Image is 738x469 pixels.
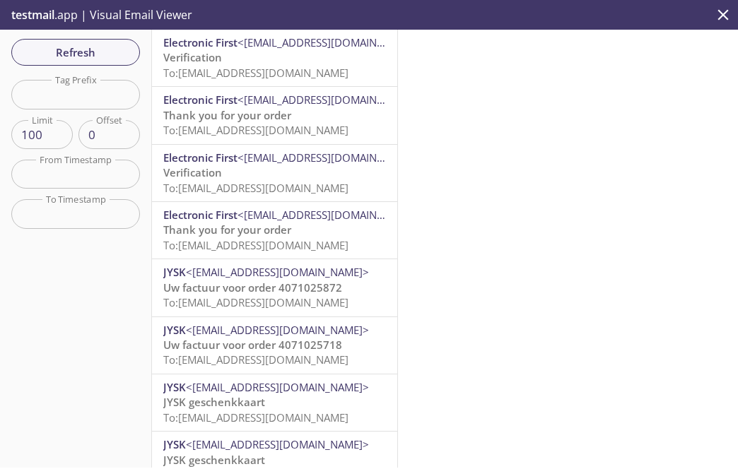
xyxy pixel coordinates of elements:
span: JYSK [163,265,186,279]
span: JYSK geschenkkaart [163,453,265,467]
span: Refresh [23,43,129,61]
div: Electronic First<[EMAIL_ADDRESS][DOMAIN_NAME]>Thank you for your orderTo:[EMAIL_ADDRESS][DOMAIN_N... [152,87,397,143]
span: Verification [163,165,222,179]
span: JYSK geschenkkaart [163,395,265,409]
span: <[EMAIL_ADDRESS][DOMAIN_NAME]> [238,93,421,107]
span: <[EMAIL_ADDRESS][DOMAIN_NAME]> [238,35,421,49]
div: JYSK<[EMAIL_ADDRESS][DOMAIN_NAME]>Uw factuur voor order 4071025718To:[EMAIL_ADDRESS][DOMAIN_NAME] [152,317,397,374]
span: Thank you for your order [163,222,291,237]
div: Electronic First<[EMAIL_ADDRESS][DOMAIN_NAME]>Thank you for your orderTo:[EMAIL_ADDRESS][DOMAIN_N... [152,202,397,259]
span: Uw factuur voor order 4071025872 [163,280,342,295]
span: Verification [163,50,222,64]
span: To: [EMAIL_ADDRESS][DOMAIN_NAME] [163,238,348,252]
span: JYSK [163,380,186,394]
div: JYSK<[EMAIL_ADDRESS][DOMAIN_NAME]>Uw factuur voor order 4071025872To:[EMAIL_ADDRESS][DOMAIN_NAME] [152,259,397,316]
span: JYSK [163,437,186,451]
span: <[EMAIL_ADDRESS][DOMAIN_NAME]> [186,380,369,394]
button: Refresh [11,39,140,66]
span: Electronic First [163,208,238,222]
span: To: [EMAIL_ADDRESS][DOMAIN_NAME] [163,181,348,195]
span: <[EMAIL_ADDRESS][DOMAIN_NAME]> [238,150,421,165]
span: To: [EMAIL_ADDRESS][DOMAIN_NAME] [163,66,348,80]
div: Electronic First<[EMAIL_ADDRESS][DOMAIN_NAME]>VerificationTo:[EMAIL_ADDRESS][DOMAIN_NAME] [152,145,397,201]
span: Uw factuur voor order 4071025718 [163,338,342,352]
span: testmail [11,7,54,23]
span: <[EMAIL_ADDRESS][DOMAIN_NAME]> [186,323,369,337]
span: Electronic First [163,150,238,165]
span: Electronic First [163,93,238,107]
span: To: [EMAIL_ADDRESS][DOMAIN_NAME] [163,410,348,425]
div: JYSK<[EMAIL_ADDRESS][DOMAIN_NAME]>JYSK geschenkkaartTo:[EMAIL_ADDRESS][DOMAIN_NAME] [152,374,397,431]
span: To: [EMAIL_ADDRESS][DOMAIN_NAME] [163,123,348,137]
span: To: [EMAIL_ADDRESS][DOMAIN_NAME] [163,352,348,367]
span: Electronic First [163,35,238,49]
span: <[EMAIL_ADDRESS][DOMAIN_NAME]> [186,265,369,279]
div: Electronic First<[EMAIL_ADDRESS][DOMAIN_NAME]>VerificationTo:[EMAIL_ADDRESS][DOMAIN_NAME] [152,30,397,86]
span: <[EMAIL_ADDRESS][DOMAIN_NAME]> [238,208,421,222]
span: JYSK [163,323,186,337]
span: To: [EMAIL_ADDRESS][DOMAIN_NAME] [163,295,348,309]
span: Thank you for your order [163,108,291,122]
span: <[EMAIL_ADDRESS][DOMAIN_NAME]> [186,437,369,451]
